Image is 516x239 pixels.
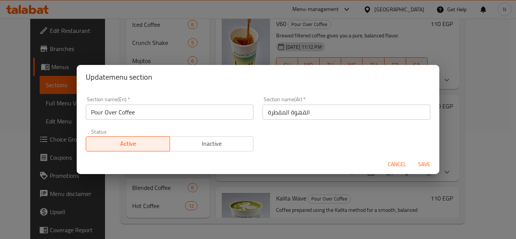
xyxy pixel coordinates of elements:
[412,157,436,171] button: Save
[86,71,430,83] h2: Update menu section
[89,138,167,149] span: Active
[385,157,409,171] button: Cancel
[415,160,433,169] span: Save
[388,160,406,169] span: Cancel
[86,136,170,151] button: Active
[170,136,254,151] button: Inactive
[86,105,253,120] input: Please enter section name(en)
[263,105,430,120] input: Please enter section name(ar)
[173,138,251,149] span: Inactive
